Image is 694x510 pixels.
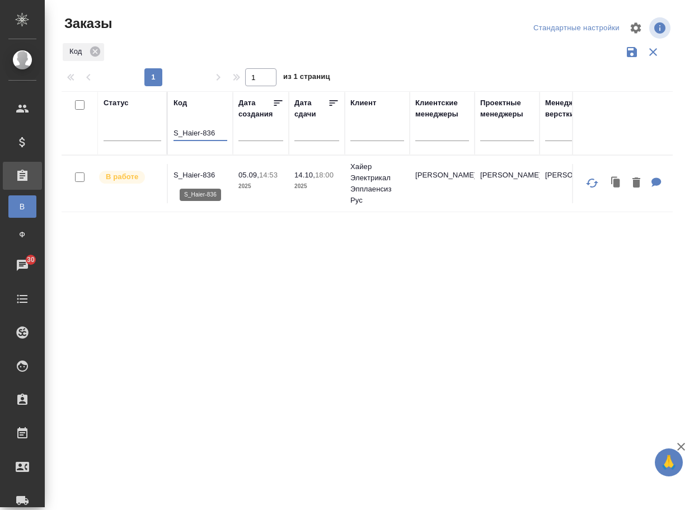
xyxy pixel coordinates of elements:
[350,161,404,206] p: Хайер Электрикал Эпплаенсиз Рус
[283,70,330,86] span: из 1 страниц
[259,171,278,179] p: 14:53
[104,97,129,109] div: Статус
[410,164,475,203] td: [PERSON_NAME]
[655,448,683,476] button: 🙏
[350,97,376,109] div: Клиент
[3,251,42,279] a: 30
[8,223,36,246] a: Ф
[621,41,643,63] button: Сохранить фильтры
[173,97,187,109] div: Код
[63,43,104,61] div: Код
[173,170,227,181] p: S_Haier-836
[531,20,622,37] div: split button
[627,172,646,195] button: Удалить
[622,15,649,41] span: Настроить таблицу
[8,195,36,218] a: В
[98,170,161,185] div: Выставляет ПМ после принятия заказа от КМа
[62,15,112,32] span: Заказы
[315,171,334,179] p: 18:00
[294,181,339,192] p: 2025
[480,97,534,120] div: Проектные менеджеры
[545,170,599,181] p: [PERSON_NAME]
[14,229,31,240] span: Ф
[238,181,283,192] p: 2025
[606,172,627,195] button: Клонировать
[20,254,41,265] span: 30
[475,164,540,203] td: [PERSON_NAME]
[14,201,31,212] span: В
[579,170,606,196] button: Обновить
[294,171,315,179] p: 14.10,
[649,17,673,39] span: Посмотреть информацию
[659,451,678,474] span: 🙏
[294,97,328,120] div: Дата сдачи
[106,171,138,183] p: В работе
[238,97,273,120] div: Дата создания
[643,41,664,63] button: Сбросить фильтры
[415,97,469,120] div: Клиентские менеджеры
[69,46,86,57] p: Код
[238,171,259,179] p: 05.09,
[545,97,599,120] div: Менеджеры верстки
